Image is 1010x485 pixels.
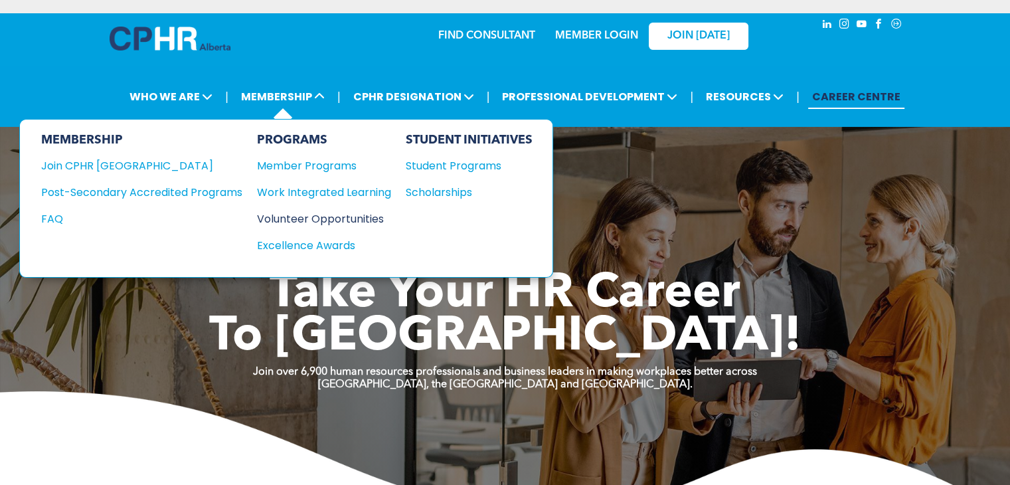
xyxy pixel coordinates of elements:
a: Member Programs [257,157,391,174]
div: Student Programs [406,157,520,174]
a: Excellence Awards [257,237,391,254]
div: Post-Secondary Accredited Programs [41,184,222,201]
div: FAQ [41,211,222,227]
a: youtube [855,17,869,35]
a: JOIN [DATE] [649,23,748,50]
a: Scholarships [406,184,533,201]
div: Volunteer Opportunities [257,211,378,227]
span: To [GEOGRAPHIC_DATA]! [209,314,801,361]
span: MEMBERSHIP [237,84,329,109]
span: WHO WE ARE [126,84,216,109]
div: Work Integrated Learning [257,184,378,201]
div: Member Programs [257,157,378,174]
span: Take Your HR Career [270,270,740,318]
span: JOIN [DATE] [667,30,730,43]
span: RESOURCES [702,84,788,109]
div: PROGRAMS [257,133,391,147]
strong: Join over 6,900 human resources professionals and business leaders in making workplaces better ac... [253,367,757,377]
a: linkedin [820,17,835,35]
li: | [337,83,341,110]
div: Join CPHR [GEOGRAPHIC_DATA] [41,157,222,174]
a: facebook [872,17,886,35]
a: instagram [837,17,852,35]
span: PROFESSIONAL DEVELOPMENT [498,84,681,109]
span: CPHR DESIGNATION [349,84,478,109]
div: Scholarships [406,184,520,201]
li: | [487,83,490,110]
li: | [690,83,693,110]
a: FAQ [41,211,242,227]
img: A blue and white logo for cp alberta [110,27,230,50]
a: Volunteer Opportunities [257,211,391,227]
strong: [GEOGRAPHIC_DATA], the [GEOGRAPHIC_DATA] and [GEOGRAPHIC_DATA]. [318,379,693,390]
a: Post-Secondary Accredited Programs [41,184,242,201]
a: CAREER CENTRE [808,84,904,109]
a: Social network [889,17,904,35]
div: STUDENT INITIATIVES [406,133,533,147]
a: Join CPHR [GEOGRAPHIC_DATA] [41,157,242,174]
div: Excellence Awards [257,237,378,254]
a: Student Programs [406,157,533,174]
li: | [225,83,228,110]
li: | [796,83,800,110]
div: MEMBERSHIP [41,133,242,147]
a: MEMBER LOGIN [555,31,638,41]
a: Work Integrated Learning [257,184,391,201]
a: FIND CONSULTANT [438,31,535,41]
